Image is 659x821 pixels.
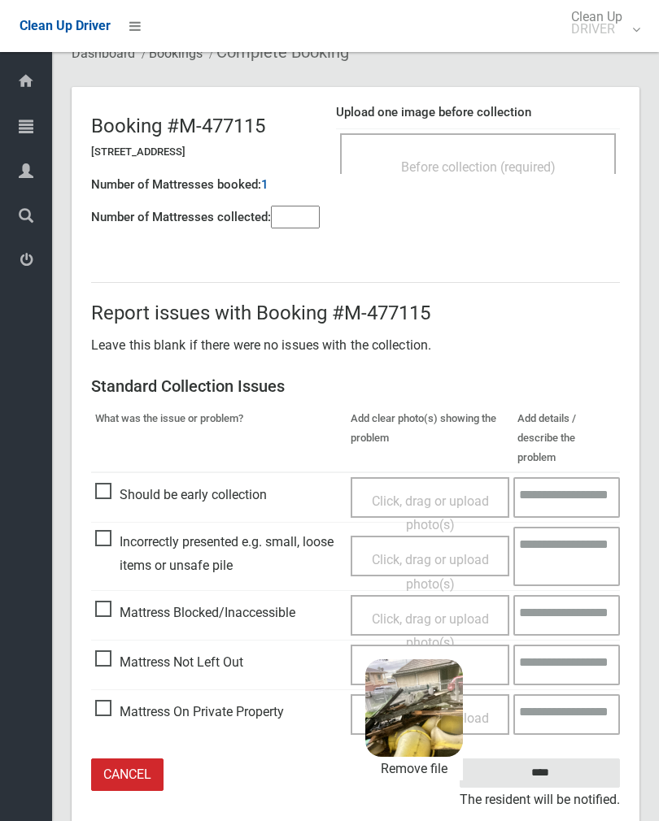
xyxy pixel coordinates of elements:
a: Dashboard [72,46,135,61]
h4: Upload one image before collection [336,106,620,119]
h4: 1 [261,178,268,192]
small: DRIVER [571,23,622,35]
span: Incorrectly presented e.g. small, loose items or unsafe pile [95,530,343,578]
p: Leave this blank if there were no issues with the collection. [91,333,620,358]
a: Cancel [91,758,164,792]
th: What was the issue or problem? [91,405,347,472]
span: Click, drag or upload photo(s) [372,552,489,592]
span: Clean Up [563,11,639,35]
span: Should be early collection [95,483,267,507]
li: Complete Booking [205,37,349,67]
th: Add details / describe the problem [513,405,620,472]
small: The resident will be notified. [460,788,620,812]
h4: Number of Mattresses collected: [91,211,271,224]
span: Mattress Not Left Out [95,650,243,675]
span: Mattress On Private Property [95,700,284,724]
h3: Standard Collection Issues [91,377,620,395]
h5: [STREET_ADDRESS] [91,146,320,158]
a: Remove file [365,757,463,781]
span: Click, drag or upload photo(s) [372,493,489,533]
span: Before collection (required) [401,159,556,175]
span: Clean Up Driver [20,18,111,33]
a: Bookings [149,46,203,61]
h4: Number of Mattresses booked: [91,178,261,192]
th: Add clear photo(s) showing the problem [347,405,514,472]
span: Mattress Blocked/Inaccessible [95,601,295,625]
a: Clean Up Driver [20,14,111,38]
span: Click, drag or upload photo(s) [372,611,489,651]
h2: Booking #M-477115 [91,115,320,137]
h2: Report issues with Booking #M-477115 [91,302,620,324]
